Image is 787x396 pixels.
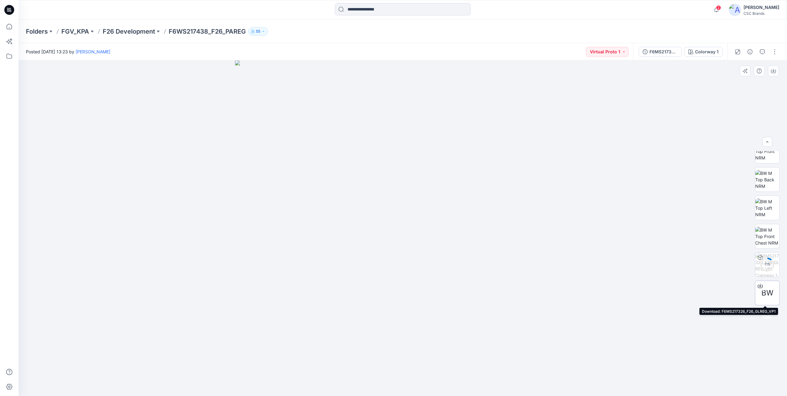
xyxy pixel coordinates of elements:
span: 2 [716,5,721,10]
a: [PERSON_NAME] [76,49,110,54]
button: 55 [248,27,268,36]
img: BW M Top Left NRM [755,198,779,218]
p: 55 [256,28,260,35]
div: 11 % [760,262,775,267]
span: BW [761,287,773,299]
img: BW M Top Front NRM [755,142,779,161]
img: F6MS217326_F26_GLREG_VP1 Colorway 1 [755,253,779,277]
img: eyJhbGciOiJIUzI1NiIsImtpZCI6IjAiLCJzbHQiOiJzZXMiLCJ0eXAiOiJKV1QifQ.eyJkYXRhIjp7InR5cGUiOiJzdG9yYW... [235,60,571,396]
img: avatar [729,4,741,16]
p: F6WS217438_F26_PAREG [169,27,246,36]
span: Posted [DATE] 13:23 by [26,48,110,55]
img: BW M Top Front Chest NRM [755,227,779,246]
div: CSC Brands [744,11,779,16]
button: Colorway 1 [684,47,723,57]
a: Folders [26,27,48,36]
a: FGV_KPA [61,27,89,36]
img: BW M Top Back NRM [755,170,779,189]
div: Colorway 1 [695,48,719,55]
button: F6MS217326_F26_GLREG_VP1 [639,47,682,57]
button: Details [745,47,755,57]
div: [PERSON_NAME] [744,4,779,11]
div: F6MS217326_F26_GLREG_VP1 [649,48,678,55]
a: F26 Development [103,27,155,36]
